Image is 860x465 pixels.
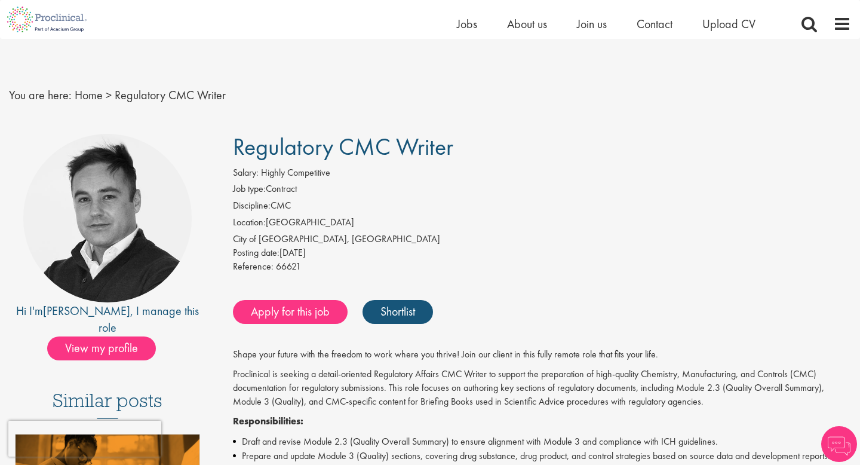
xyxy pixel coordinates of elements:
[233,216,266,230] label: Location:
[9,87,72,103] span: You are here:
[233,368,851,409] p: Proclinical is seeking a detail-oriented Regulatory Affairs CMC Writer to support the preparation...
[233,182,851,199] li: Contract
[507,16,547,32] a: About us
[637,16,672,32] a: Contact
[47,336,156,360] span: View my profile
[233,449,851,463] li: Prepare and update Module 3 (Quality) sections, covering drug substance, drug product, and contro...
[75,87,103,103] a: breadcrumb link
[821,426,857,462] img: Chatbot
[233,182,266,196] label: Job type:
[233,246,851,260] div: [DATE]
[233,232,851,246] div: City of [GEOGRAPHIC_DATA], [GEOGRAPHIC_DATA]
[233,166,259,180] label: Salary:
[9,302,206,336] div: Hi I'm , I manage this role
[233,246,279,259] span: Posting date:
[43,303,130,319] a: [PERSON_NAME]
[233,199,271,213] label: Discipline:
[23,134,192,302] img: imeage of recruiter Peter Duvall
[233,216,851,232] li: [GEOGRAPHIC_DATA]
[276,260,301,273] span: 66621
[363,300,433,324] a: Shortlist
[115,87,226,103] span: Regulatory CMC Writer
[233,415,303,427] strong: Responsibilities:
[233,199,851,216] li: CMC
[577,16,607,32] a: Join us
[233,260,274,274] label: Reference:
[233,435,851,449] li: Draft and revise Module 2.3 (Quality Overall Summary) to ensure alignment with Module 3 and compl...
[702,16,755,32] a: Upload CV
[261,166,330,179] span: Highly Competitive
[8,421,161,457] iframe: reCAPTCHA
[233,300,348,324] a: Apply for this job
[233,348,851,362] p: Shape your future with the freedom to work where you thrive! Join our client in this fully remote...
[47,339,168,354] a: View my profile
[53,390,162,419] h3: Similar posts
[106,87,112,103] span: >
[233,131,453,162] span: Regulatory CMC Writer
[457,16,477,32] a: Jobs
